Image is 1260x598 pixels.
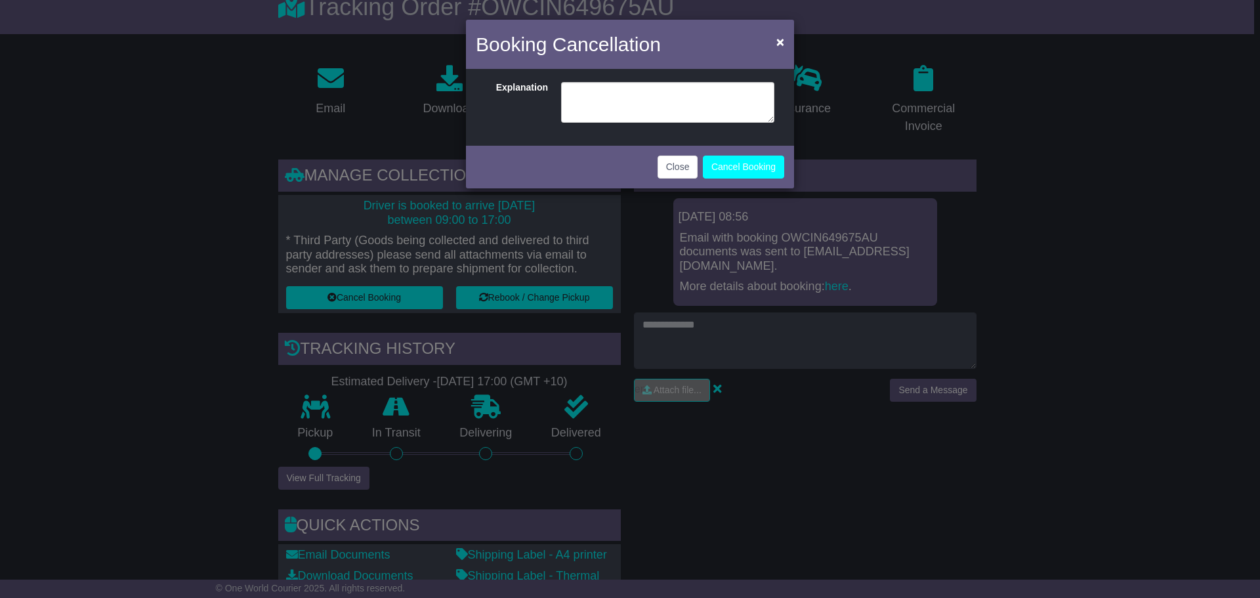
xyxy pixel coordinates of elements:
[770,28,791,55] button: Close
[479,82,555,119] label: Explanation
[476,30,661,59] h4: Booking Cancellation
[658,156,698,179] button: Close
[703,156,784,179] button: Cancel Booking
[776,34,784,49] span: ×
